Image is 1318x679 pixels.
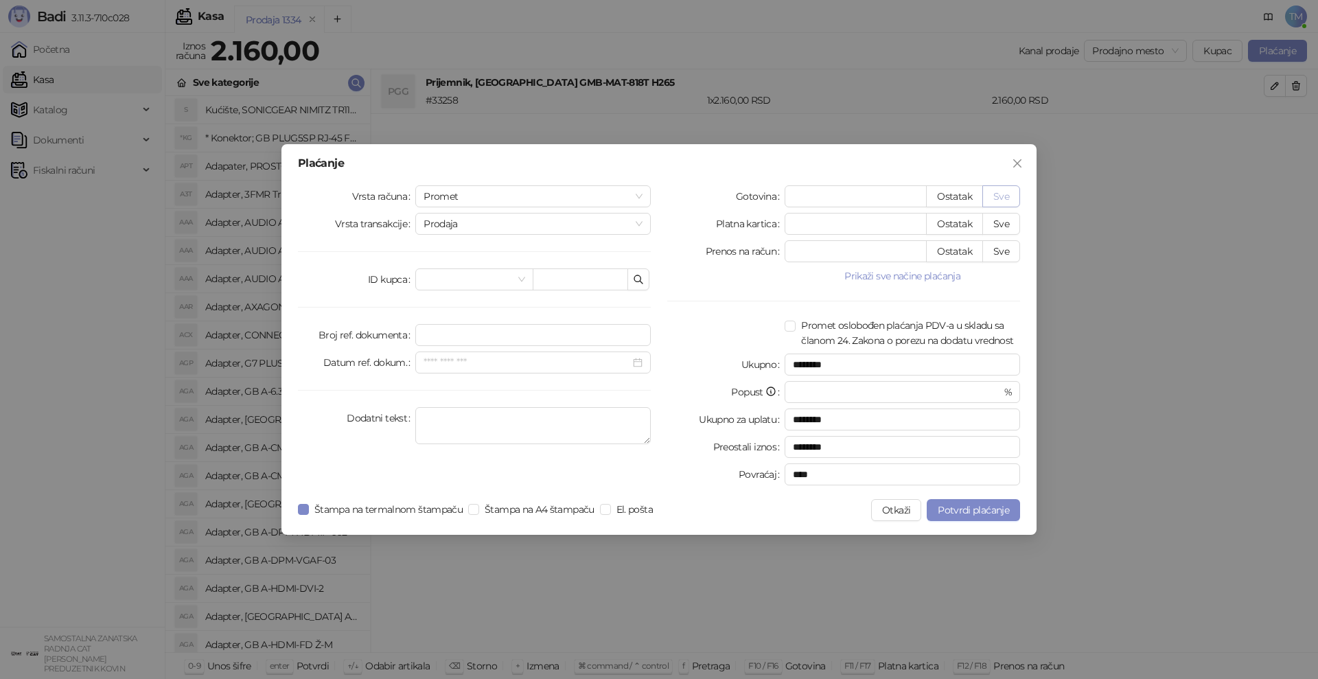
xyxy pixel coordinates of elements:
[323,352,416,373] label: Datum ref. dokum.
[871,499,921,521] button: Otkaži
[298,158,1020,169] div: Plaćanje
[424,355,630,370] input: Datum ref. dokum.
[927,499,1020,521] button: Potvrdi plaćanje
[982,213,1020,235] button: Sve
[319,324,415,346] label: Broj ref. dokumenta
[352,185,416,207] label: Vrsta računa
[415,407,651,444] textarea: Dodatni tekst
[926,213,983,235] button: Ostatak
[796,318,1020,348] span: Promet oslobođen plaćanja PDV-a u skladu sa članom 24. Zakona o porezu na dodatu vrednost
[1012,158,1023,169] span: close
[424,186,643,207] span: Promet
[368,268,415,290] label: ID kupca
[713,436,785,458] label: Preostali iznos
[982,240,1020,262] button: Sve
[741,354,785,376] label: Ukupno
[785,268,1020,284] button: Prikaži sve načine plaćanja
[926,185,983,207] button: Ostatak
[424,214,643,234] span: Prodaja
[415,324,651,346] input: Broj ref. dokumenta
[982,185,1020,207] button: Sve
[611,502,658,517] span: El. pošta
[699,408,785,430] label: Ukupno za uplatu
[479,502,600,517] span: Štampa na A4 štampaču
[347,407,415,429] label: Dodatni tekst
[1006,152,1028,174] button: Close
[926,240,983,262] button: Ostatak
[335,213,416,235] label: Vrsta transakcije
[938,504,1009,516] span: Potvrdi plaćanje
[731,381,785,403] label: Popust
[716,213,785,235] label: Platna kartica
[1006,158,1028,169] span: Zatvori
[309,502,468,517] span: Štampa na termalnom štampaču
[739,463,785,485] label: Povraćaj
[736,185,785,207] label: Gotovina
[706,240,785,262] label: Prenos na račun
